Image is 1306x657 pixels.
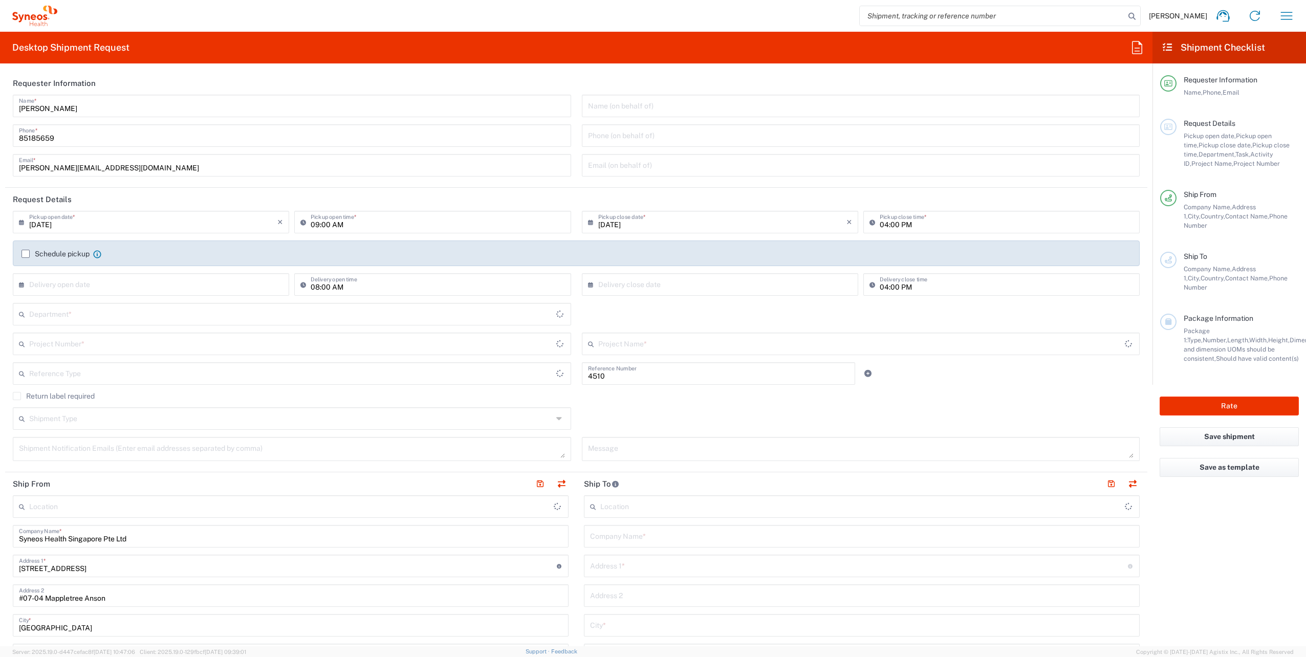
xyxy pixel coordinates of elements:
input: Shipment, tracking or reference number [860,6,1125,26]
span: Length, [1227,336,1249,344]
span: City, [1188,274,1201,282]
span: Package 1: [1184,327,1210,344]
span: City, [1188,212,1201,220]
span: [DATE] 10:47:06 [94,649,135,655]
h2: Request Details [13,194,72,205]
span: Task, [1235,150,1250,158]
span: Project Number [1233,160,1280,167]
span: Country, [1201,212,1225,220]
span: Width, [1249,336,1268,344]
span: Request Details [1184,119,1235,127]
h2: Shipment Checklist [1162,41,1265,54]
a: Feedback [551,648,577,654]
span: Project Name, [1191,160,1233,167]
a: Add Reference [861,366,875,381]
a: Support [526,648,551,654]
span: Phone, [1203,89,1223,96]
span: Contact Name, [1225,212,1269,220]
span: Copyright © [DATE]-[DATE] Agistix Inc., All Rights Reserved [1136,647,1294,656]
span: Requester Information [1184,76,1257,84]
h2: Ship From [13,479,50,489]
span: Should have valid content(s) [1216,355,1299,362]
span: Package Information [1184,314,1253,322]
button: Save shipment [1160,427,1299,446]
span: Ship To [1184,252,1207,260]
span: Company Name, [1184,265,1232,273]
label: Return label required [13,392,95,400]
span: Server: 2025.19.0-d447cefac8f [12,649,135,655]
span: Ship From [1184,190,1216,199]
span: Number, [1203,336,1227,344]
span: Company Name, [1184,203,1232,211]
span: [DATE] 09:39:01 [205,649,246,655]
h2: Ship To [584,479,619,489]
label: Schedule pickup [21,250,90,258]
h2: Requester Information [13,78,96,89]
span: Name, [1184,89,1203,96]
i: × [846,214,852,230]
span: Email [1223,89,1239,96]
span: [PERSON_NAME] [1149,11,1207,20]
span: Country, [1201,274,1225,282]
span: Height, [1268,336,1290,344]
span: Client: 2025.19.0-129fbcf [140,649,246,655]
span: Contact Name, [1225,274,1269,282]
span: Pickup close date, [1199,141,1252,149]
button: Save as template [1160,458,1299,477]
span: Pickup open date, [1184,132,1236,140]
button: Rate [1160,397,1299,415]
h2: Desktop Shipment Request [12,41,129,54]
span: Type, [1187,336,1203,344]
i: × [277,214,283,230]
span: Department, [1199,150,1235,158]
